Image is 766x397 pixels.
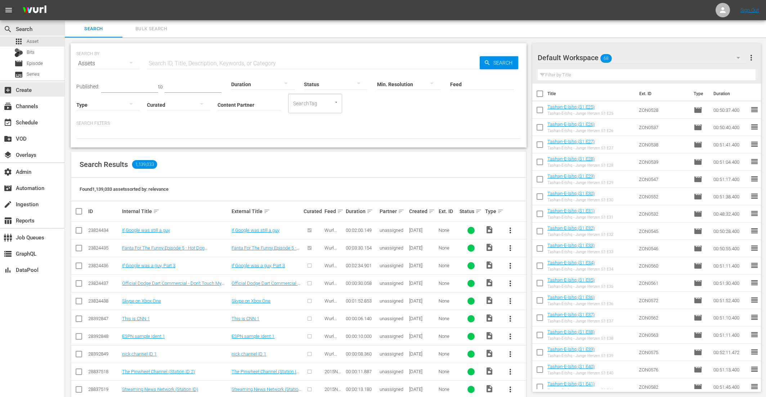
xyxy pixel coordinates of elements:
span: Bits [27,49,35,56]
div: None [439,351,458,357]
td: 00:51:17.400 [711,171,750,188]
a: nick channel ID 1 [232,351,266,357]
span: Episode [694,313,702,322]
a: Tashan-E-Ishq (S1 E39) [547,347,595,352]
span: reorder [750,382,759,391]
a: Tashan-E-Ishq (S1 E30) [547,191,595,196]
div: Tashan-E-Ishq - Junge Herzen S1 E29 [547,180,613,185]
div: Tashan-E-Ishq - Junge Herzen S1 E41 [547,388,613,393]
a: Official Dodge Dart Commercial - Don't Touch My Dart [122,281,224,291]
span: Episode [694,175,702,184]
div: Tashan-E-Ishq - Junge Herzen S1 E36 [547,301,613,306]
div: Bits [14,48,23,57]
span: more_vert [747,53,756,62]
span: Admin [4,168,12,176]
span: unassigned [380,351,403,357]
span: Series [14,70,23,79]
span: Asset [14,37,23,46]
span: unassigned [380,281,403,286]
div: 00:00:08.360 [346,351,377,357]
div: 00:00:13.180 [346,387,377,392]
div: External Title [232,207,301,216]
button: more_vert [502,345,519,363]
span: Video [485,384,494,393]
span: Search Results [80,160,128,169]
button: more_vert [502,222,519,239]
span: Episode [694,106,702,114]
div: Assets [76,53,140,74]
div: [DATE] [409,298,436,304]
div: None [439,281,458,286]
span: reorder [750,140,759,149]
div: 00:00:11.887 [346,369,377,374]
span: Video [485,331,494,340]
div: None [439,334,458,339]
a: Tashan-E-Ishq (S1 E26) [547,122,595,127]
span: GraphQL [4,250,12,258]
div: Duration [346,207,377,216]
span: Wurl HLS Test [324,245,343,256]
div: None [439,228,458,233]
span: sort [475,208,482,215]
span: more_vert [506,314,515,323]
span: Episode [27,60,43,67]
div: Tashan-E-Ishq - Junge Herzen S1 E32 [547,232,613,237]
span: Episode [694,331,702,339]
span: unassigned [380,316,403,321]
span: 2015N Sation IDs [324,369,341,385]
td: 00:51:04.400 [711,153,750,171]
span: reorder [750,226,759,235]
div: [DATE] [409,263,436,268]
td: ZON0576 [636,361,691,378]
td: ZON0560 [636,257,691,274]
span: Published: [76,84,99,89]
span: to [158,84,163,89]
span: search [4,25,12,34]
span: Episode [694,209,702,218]
span: DataPool [4,266,12,274]
span: reorder [750,278,759,287]
div: Type [485,207,500,216]
td: 00:51:38.400 [711,188,750,205]
span: Episode [694,383,702,391]
a: Tashan-E-Ishq (S1 E25) [547,104,595,110]
div: Tashan-E-Ishq - Junge Herzen S1 E38 [547,336,613,341]
span: Job Queues [4,233,12,242]
div: None [439,316,458,321]
td: ZON0539 [636,153,691,171]
div: 23824436 [88,263,120,268]
button: more_vert [502,257,519,274]
span: reorder [750,261,759,270]
span: Wurl Channel IDs [324,334,341,350]
div: None [439,298,458,304]
span: unassigned [380,245,403,251]
div: None [439,245,458,251]
td: ZON0538 [636,136,691,153]
span: Overlays [4,151,12,159]
span: add_box [4,86,12,94]
a: Tashan-E-Ishq (S1 E34) [547,260,595,265]
div: 28392848 [88,334,120,339]
div: 28392847 [88,316,120,321]
td: 00:50:55.400 [711,240,750,257]
td: ZON0547 [636,171,691,188]
span: more_vert [506,226,515,235]
span: Video [485,367,494,375]
button: Search [480,56,518,69]
div: 28837518 [88,369,120,374]
span: Video [485,314,494,322]
a: This is CNN 1 [122,316,150,321]
td: ZON0532 [636,205,691,222]
span: Episode [694,140,702,149]
a: Sign Out [740,7,759,13]
span: Episode [694,365,702,374]
td: 00:51:11.400 [711,257,750,274]
span: more_vert [506,261,515,270]
span: reorder [750,209,759,218]
div: 28392849 [88,351,120,357]
span: Wurl Channel IDs [324,351,341,367]
div: Tashan-E-Ishq - Junge Herzen S1 E39 [547,353,613,358]
button: more_vert [502,363,519,380]
a: Tashan-E-Ishq (S1 E37) [547,312,595,317]
span: reorder [750,157,759,166]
